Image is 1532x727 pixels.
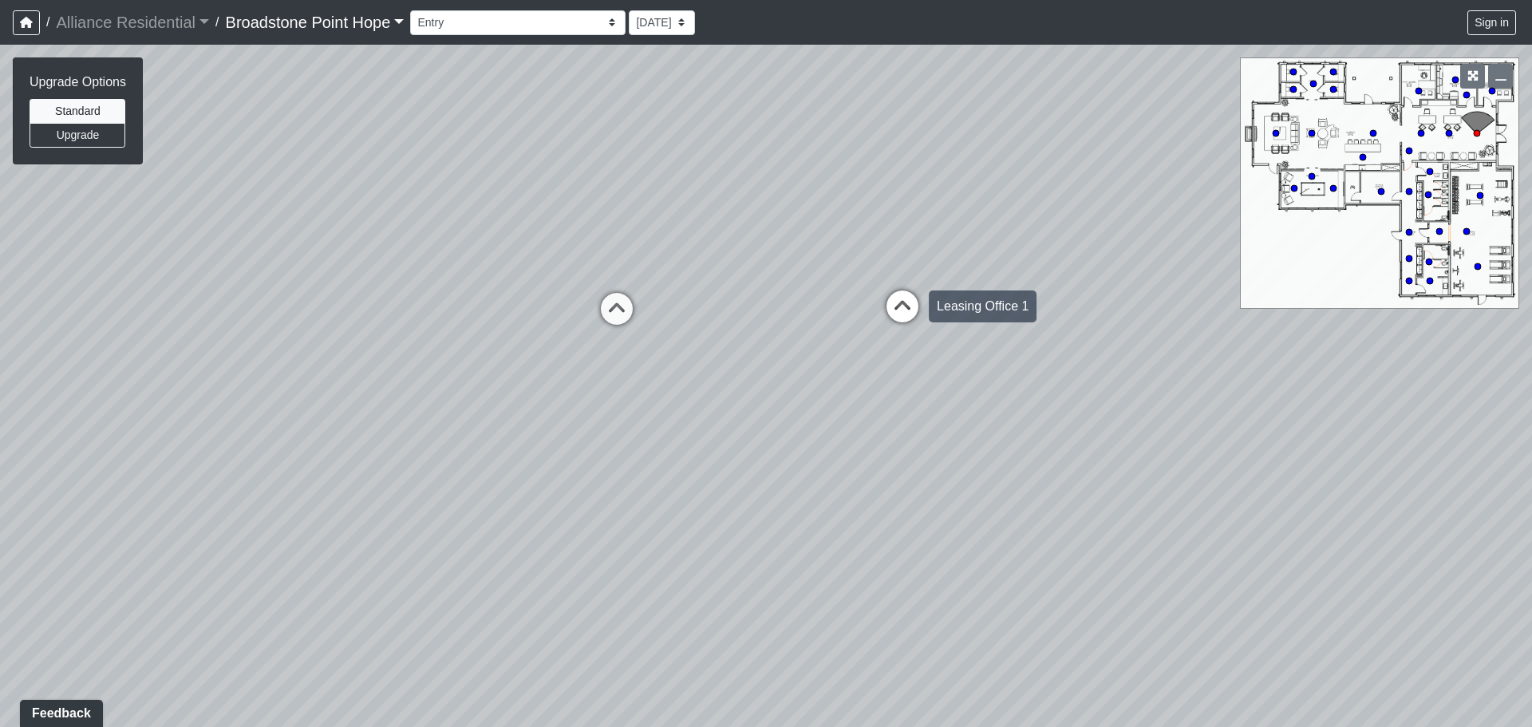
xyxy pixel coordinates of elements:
div: Leasing Office 1 [929,290,1036,322]
iframe: Ybug feedback widget [12,695,106,727]
button: Standard [30,99,125,124]
button: Sign in [1467,10,1516,35]
h6: Upgrade Options [30,74,126,89]
span: / [209,6,225,38]
button: Upgrade [30,123,125,148]
a: Broadstone Point Hope [226,6,405,38]
span: / [40,6,56,38]
a: Alliance Residential [56,6,209,38]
